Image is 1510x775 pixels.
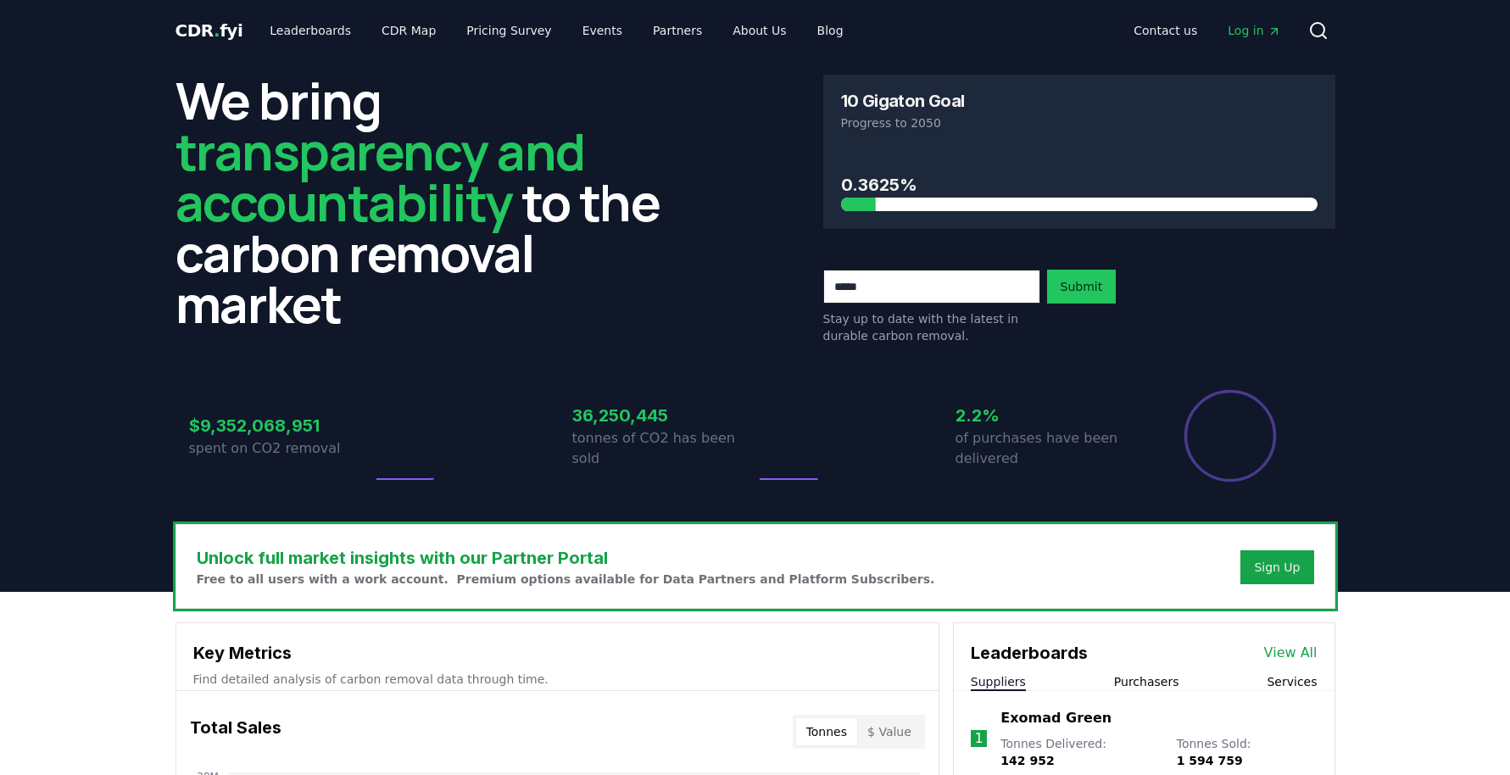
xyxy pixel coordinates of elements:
a: CDR.fyi [176,19,243,42]
p: Progress to 2050 [841,114,1318,131]
p: spent on CO2 removal [189,438,372,459]
p: Tonnes Delivered : [1000,735,1159,769]
h3: $9,352,068,951 [189,413,372,438]
span: transparency and accountability [176,116,585,237]
p: Find detailed analysis of carbon removal data through time. [193,671,922,688]
h2: We bring to the carbon removal market [176,75,688,329]
button: Tonnes [796,718,857,745]
p: tonnes of CO2 has been sold [572,428,755,469]
h3: 10 Gigaton Goal [841,92,965,109]
button: Services [1267,673,1317,690]
a: CDR Map [368,15,449,46]
a: Leaderboards [256,15,365,46]
h3: 0.3625% [841,172,1318,198]
span: CDR fyi [176,20,243,41]
a: Blog [804,15,857,46]
a: Partners [639,15,716,46]
button: Purchasers [1114,673,1179,690]
h3: 36,250,445 [572,403,755,428]
button: $ Value [857,718,922,745]
p: 1 [975,728,983,749]
p: of purchases have been delivered [956,428,1139,469]
a: Contact us [1120,15,1211,46]
p: Stay up to date with the latest in durable carbon removal. [823,310,1040,344]
a: Exomad Green [1000,708,1112,728]
span: 1 594 759 [1177,754,1243,767]
nav: Main [256,15,856,46]
span: 142 952 [1000,754,1054,767]
a: View All [1264,643,1318,663]
div: Percentage of sales delivered [1183,388,1278,483]
h3: Unlock full market insights with our Partner Portal [197,545,935,571]
a: About Us [719,15,800,46]
nav: Main [1120,15,1294,46]
h3: Leaderboards [971,640,1088,666]
span: . [214,20,220,41]
a: Pricing Survey [453,15,565,46]
button: Sign Up [1240,550,1313,584]
h3: Key Metrics [193,640,922,666]
a: Sign Up [1254,559,1300,576]
a: Log in [1214,15,1294,46]
button: Suppliers [971,673,1026,690]
h3: Total Sales [190,715,281,749]
p: Tonnes Sold : [1177,735,1318,769]
span: Log in [1228,22,1280,39]
p: Free to all users with a work account. Premium options available for Data Partners and Platform S... [197,571,935,588]
a: Events [569,15,636,46]
button: Submit [1047,270,1117,304]
h3: 2.2% [956,403,1139,428]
